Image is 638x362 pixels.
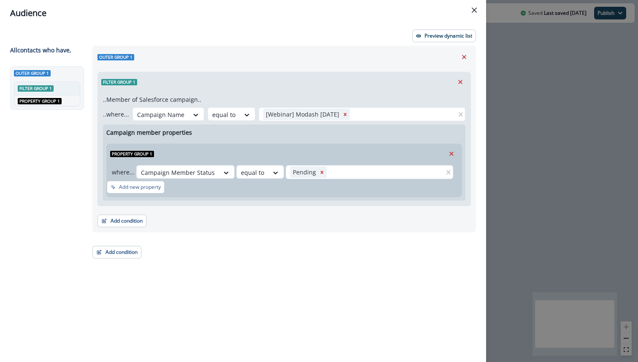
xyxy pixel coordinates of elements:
[103,95,201,104] p: ..Member of Salesforce campaign..
[110,151,154,157] span: Property group 1
[106,128,192,137] p: Campaign member properties
[10,46,71,54] p: All contact s who have,
[468,3,481,17] button: Close
[18,85,54,92] span: Filter group 1
[454,76,467,88] button: Remove
[97,215,146,227] button: Add condition
[101,79,137,85] span: Filter group 1
[317,166,327,178] div: Remove Pending
[97,54,134,60] span: Outer group 1
[457,51,471,63] button: Remove
[92,246,141,259] button: Add condition
[112,168,135,177] p: where...
[263,109,341,120] div: [Webinar] Modash [DATE]
[18,98,62,104] span: Property group 1
[412,30,476,42] button: Preview dynamic list
[103,110,129,119] p: ..where...
[14,70,51,76] span: Outer group 1
[290,166,317,178] div: Pending
[119,184,161,190] p: Add new property
[341,109,350,120] div: Remove [Webinar] Modash Aug13
[107,181,165,193] button: Add new property
[445,147,458,160] button: Remove
[424,33,472,39] p: Preview dynamic list
[10,7,476,19] div: Audience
